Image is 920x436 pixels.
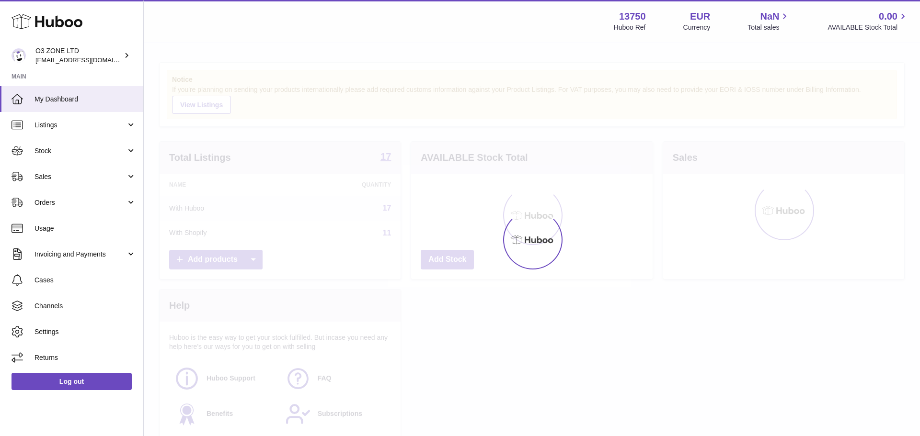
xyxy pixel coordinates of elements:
[11,48,26,63] img: hello@o3zoneltd.co.uk
[760,10,779,23] span: NaN
[34,198,126,207] span: Orders
[747,10,790,32] a: NaN Total sales
[34,224,136,233] span: Usage
[34,121,126,130] span: Listings
[34,172,126,181] span: Sales
[828,10,908,32] a: 0.00 AVAILABLE Stock Total
[34,302,136,311] span: Channels
[828,23,908,32] span: AVAILABLE Stock Total
[747,23,790,32] span: Total sales
[690,10,710,23] strong: EUR
[34,95,136,104] span: My Dashboard
[683,23,711,32] div: Currency
[34,250,126,259] span: Invoicing and Payments
[34,327,136,336] span: Settings
[614,23,646,32] div: Huboo Ref
[34,353,136,362] span: Returns
[879,10,897,23] span: 0.00
[619,10,646,23] strong: 13750
[35,46,122,65] div: O3 ZONE LTD
[34,146,126,156] span: Stock
[35,56,141,64] span: [EMAIL_ADDRESS][DOMAIN_NAME]
[34,276,136,285] span: Cases
[11,373,132,390] a: Log out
